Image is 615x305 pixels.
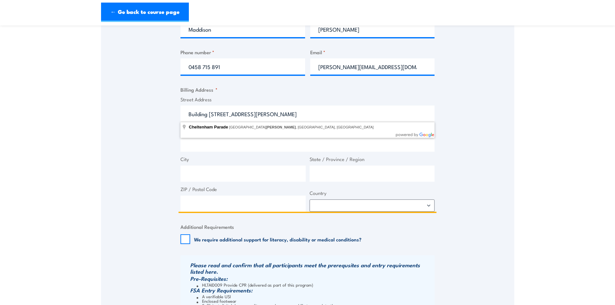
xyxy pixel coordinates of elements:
h3: FSA Entry Requirements: [190,287,433,293]
h3: Please read and confirm that all participants meet the prerequsites and entry requirements listed... [190,262,433,275]
li: A verifiable USI [197,294,433,299]
span: Cheltenham Parade [189,125,228,129]
h3: Pre-Requisites: [190,275,433,282]
li: Enclosed footwear [197,299,433,303]
label: ZIP / Postal Code [180,186,306,193]
label: Country [310,189,435,197]
a: ← Go back to course page [101,3,189,22]
li: HLTAID009 Provide CPR (delivered as part of this program) [197,282,433,287]
label: Phone number [180,48,305,56]
span: [GEOGRAPHIC_DATA] , [GEOGRAPHIC_DATA], [GEOGRAPHIC_DATA] [229,125,374,129]
label: We require additional support for literacy, disability or medical conditions? [194,236,362,242]
legend: Billing Address [180,86,218,93]
label: Street Address [180,96,435,103]
span: [PERSON_NAME] [266,125,296,129]
input: Enter a location [180,106,435,122]
label: City [180,156,306,163]
label: Email [310,48,435,56]
label: State / Province / Region [310,156,435,163]
legend: Additional Requirements [180,223,234,230]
